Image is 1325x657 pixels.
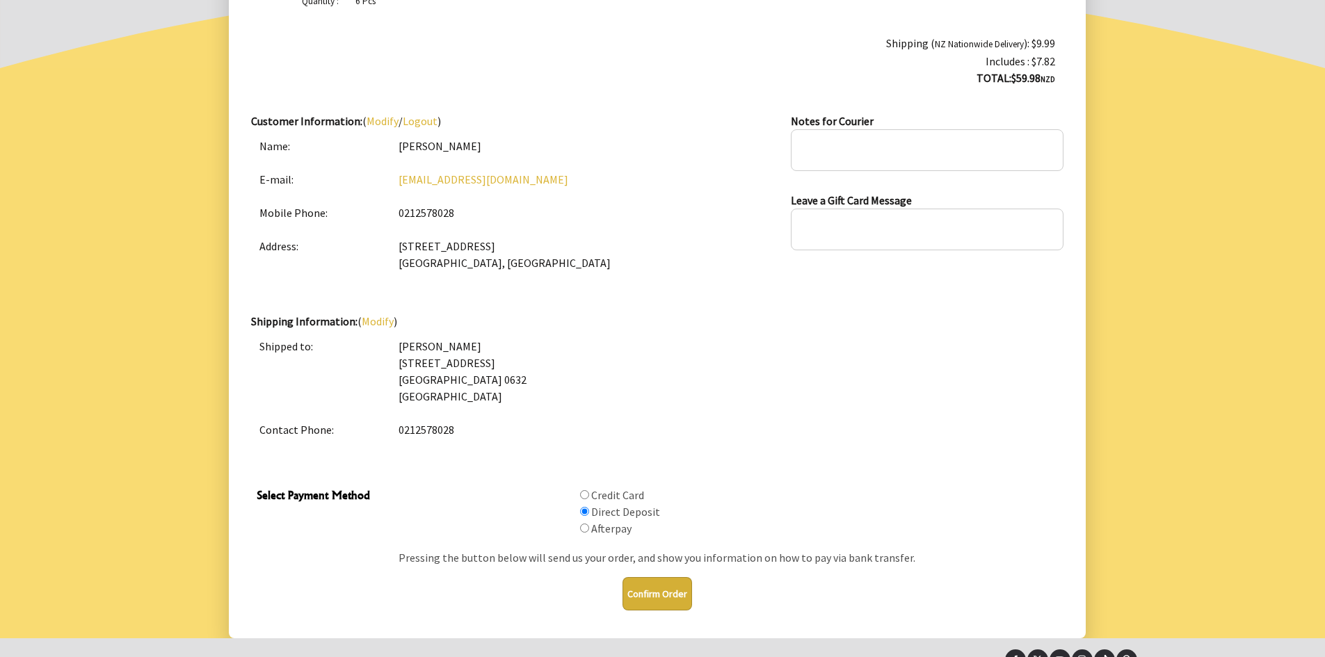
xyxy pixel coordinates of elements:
button: Confirm Order [623,577,692,610]
strong: TOTAL: [977,71,1011,85]
span: NZD [1041,74,1055,84]
div: ( ) [251,313,1063,446]
td: Address: [251,229,390,279]
div: Pressing the button below will send us your order, and show you information on how to pay via ban... [257,549,1058,566]
div: Includes : $7.82 [259,53,1055,70]
input: Select Payment Method [580,524,589,533]
td: Name: [251,129,390,163]
td: [PERSON_NAME] [390,129,792,163]
small: NZ Nationwide Delivery [935,38,1024,50]
label: Afterpay [591,521,632,535]
strong: Leave a Gift Card Message [791,193,912,207]
input: Select Payment Method [580,490,589,499]
td: Shipped to: [251,330,390,413]
a: Logout [403,114,437,128]
td: 0212578028 [390,196,792,229]
a: Modify [362,314,394,328]
span: Select Payment Method [257,487,570,507]
a: [EMAIL_ADDRESS][DOMAIN_NAME] [399,172,568,186]
td: [STREET_ADDRESS] [GEOGRAPHIC_DATA], [GEOGRAPHIC_DATA] [390,229,792,279]
td: E-mail: [251,163,390,196]
a: Modify [367,114,399,128]
td: 0212578028 [390,413,1063,446]
td: Contact Phone: [251,413,390,446]
td: Mobile Phone: [251,196,390,229]
strong: Shipping Information: [251,314,358,328]
div: Shipping ( ): $9.99 [259,35,1055,53]
label: Credit Card [591,488,644,502]
input: Select Payment Method [580,507,589,516]
strong: Customer Information: [251,114,362,128]
label: Direct Deposit [591,505,660,519]
td: [PERSON_NAME] [STREET_ADDRESS] [GEOGRAPHIC_DATA] 0632 [GEOGRAPHIC_DATA] [390,330,1063,413]
strong: Notes for Courier [791,114,874,128]
strong: $59.98 [1011,71,1055,85]
div: ( / ) [251,113,792,313]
